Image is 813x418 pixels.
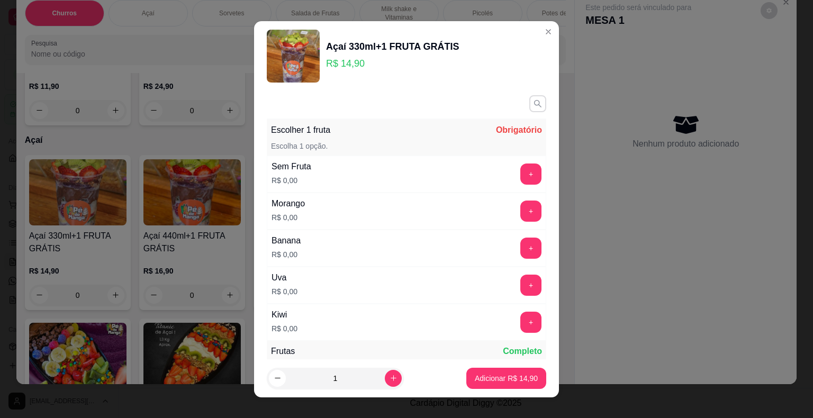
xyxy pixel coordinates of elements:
[272,323,297,334] p: R$ 0,00
[272,271,297,284] div: Uva
[520,201,541,222] button: add
[271,141,328,151] p: Escolha 1 opção.
[520,238,541,259] button: add
[271,345,295,358] p: Frutas
[272,234,301,247] div: Banana
[520,163,541,185] button: add
[326,39,459,54] div: Açaí 330ml+1 FRUTA GRÁTIS
[466,368,546,389] button: Adicionar R$ 14,90
[271,124,330,137] p: Escolher 1 fruta
[269,370,286,387] button: decrease-product-quantity
[272,160,311,173] div: Sem Fruta
[272,308,297,321] div: Kiwi
[496,124,542,137] p: Obrigatório
[272,249,301,260] p: R$ 0,00
[272,286,297,297] p: R$ 0,00
[540,23,557,40] button: Close
[272,175,311,186] p: R$ 0,00
[267,30,320,83] img: product-image
[326,56,459,71] p: R$ 14,90
[520,312,541,333] button: add
[272,212,305,223] p: R$ 0,00
[385,370,402,387] button: increase-product-quantity
[520,275,541,296] button: add
[503,345,542,358] p: Completo
[272,197,305,210] div: Morango
[475,373,538,384] p: Adicionar R$ 14,90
